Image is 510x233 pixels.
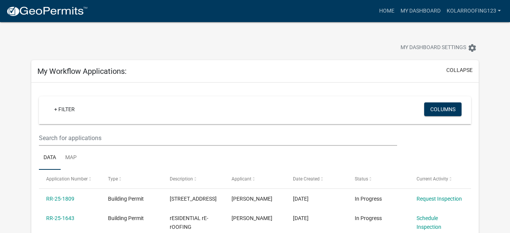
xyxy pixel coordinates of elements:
datatable-header-cell: Application Number [39,170,101,188]
span: Application Number [46,176,88,182]
span: In Progress [355,215,382,221]
span: 09/17/2025 [293,196,309,202]
datatable-header-cell: Status [348,170,409,188]
button: collapse [446,66,473,74]
datatable-header-cell: Applicant [224,170,286,188]
span: Description [170,176,193,182]
span: Status [355,176,368,182]
datatable-header-cell: Description [162,170,224,188]
a: My Dashboard [397,4,444,18]
span: Applicant [232,176,251,182]
input: Search for applications [39,130,397,146]
a: Schedule Inspection [417,215,441,230]
a: RR-25-1809 [46,196,74,202]
span: rESIDENTIAL rE-rOOFING [170,215,208,230]
datatable-header-cell: Type [101,170,162,188]
span: In Progress [355,196,382,202]
span: My Dashboard Settings [401,43,466,53]
a: kolarroofing123 [444,4,504,18]
a: Home [376,4,397,18]
h5: My Workflow Applications: [37,67,127,76]
span: 696 E Division RdValparaiso [170,196,217,202]
span: Type [108,176,118,182]
button: My Dashboard Settingssettings [394,40,483,55]
a: Request Inspection [417,196,462,202]
a: + Filter [48,102,81,116]
a: Map [61,146,81,170]
span: Tim [232,196,272,202]
span: 08/29/2025 [293,215,309,221]
datatable-header-cell: Current Activity [409,170,471,188]
span: Date Created [293,176,320,182]
datatable-header-cell: Date Created [286,170,348,188]
span: Current Activity [417,176,448,182]
button: Columns [424,102,462,116]
a: RR-25-1643 [46,215,74,221]
a: Data [39,146,61,170]
i: settings [468,43,477,53]
span: Building Permit [108,215,144,221]
span: Building Permit [108,196,144,202]
span: Tim [232,215,272,221]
